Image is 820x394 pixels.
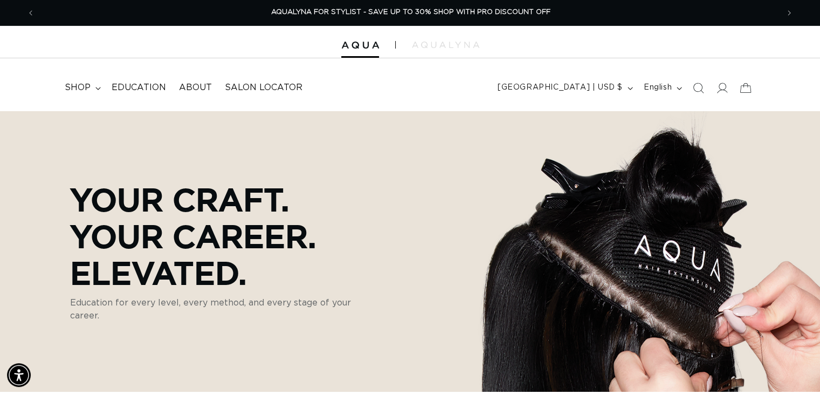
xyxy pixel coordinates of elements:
a: About [173,76,218,100]
span: shop [65,82,91,93]
button: Previous announcement [19,3,43,23]
img: Aqua Hair Extensions [341,42,379,49]
p: Your Craft. Your Career. Elevated. [70,181,377,291]
a: Salon Locator [218,76,309,100]
span: AQUALYNA FOR STYLIST - SAVE UP TO 30% SHOP WITH PRO DISCOUNT OFF [271,9,550,16]
button: [GEOGRAPHIC_DATA] | USD $ [491,78,637,98]
span: Salon Locator [225,82,302,93]
span: [GEOGRAPHIC_DATA] | USD $ [498,82,623,93]
summary: Search [686,76,710,100]
span: Education [112,82,166,93]
div: Accessibility Menu [7,363,31,387]
button: English [637,78,686,98]
button: Next announcement [777,3,801,23]
span: About [179,82,212,93]
div: 聊天小组件 [766,342,820,394]
span: English [644,82,672,93]
iframe: Chat Widget [766,342,820,394]
summary: shop [58,76,105,100]
img: aqualyna.com [412,42,479,48]
p: Education for every level, every method, and every stage of your career. [70,296,377,322]
a: Education [105,76,173,100]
